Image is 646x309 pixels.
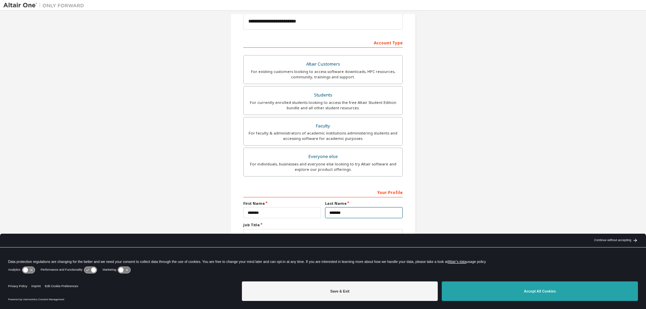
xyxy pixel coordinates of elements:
[248,60,398,69] div: Altair Customers
[3,2,87,9] img: Altair One
[248,90,398,100] div: Students
[243,187,403,197] div: Your Profile
[243,222,403,228] label: Job Title
[248,121,398,131] div: Faculty
[248,130,398,141] div: For faculty & administrators of academic institutions administering students and accessing softwa...
[243,37,403,48] div: Account Type
[243,201,321,206] label: First Name
[248,161,398,172] div: For individuals, businesses and everyone else looking to try Altair software and explore our prod...
[325,201,403,206] label: Last Name
[248,152,398,161] div: Everyone else
[248,100,398,111] div: For currently enrolled students looking to access the free Altair Student Edition bundle and all ...
[248,69,398,80] div: For existing customers looking to access software downloads, HPC resources, community, trainings ...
